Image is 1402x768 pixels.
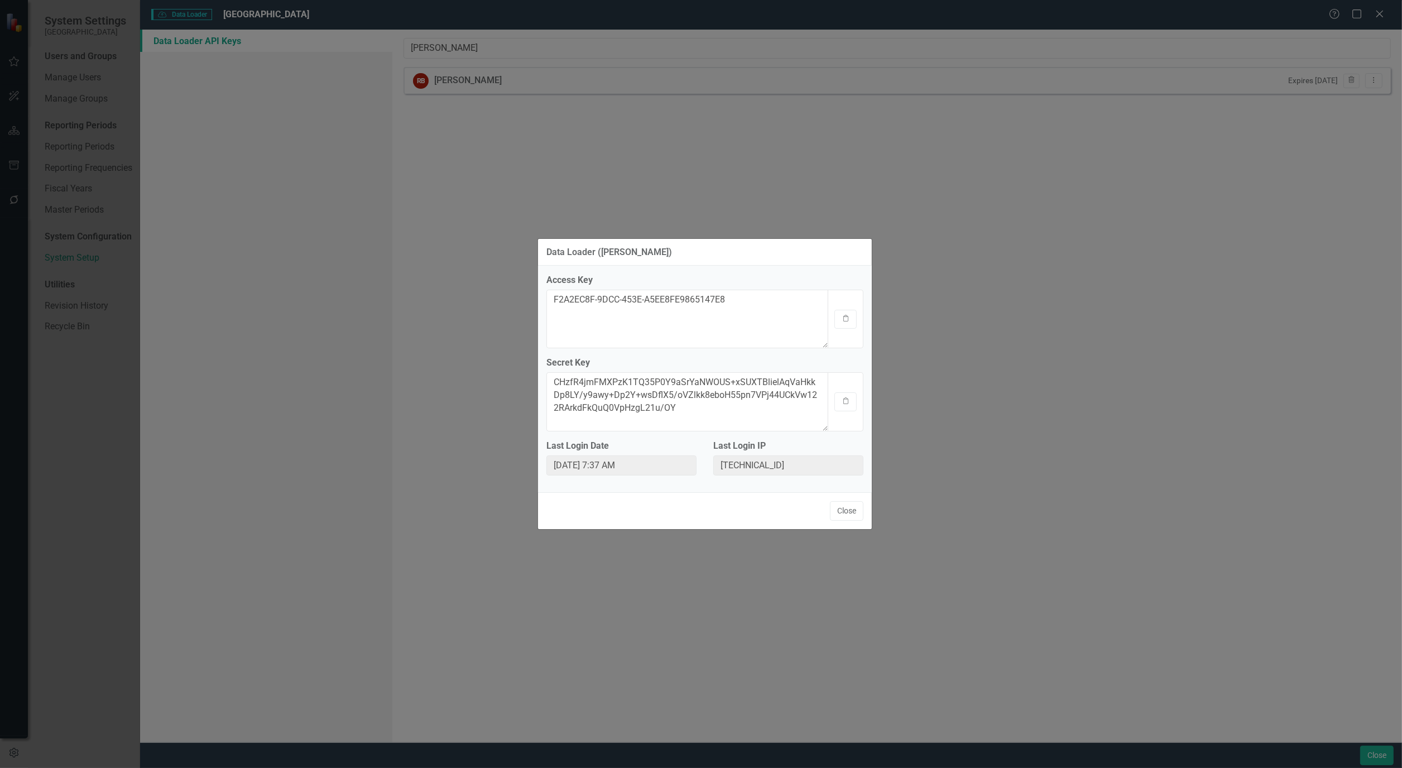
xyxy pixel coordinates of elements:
label: Secret Key [546,357,863,369]
textarea: CHzfR4jmFMXPzK1TQ35P0Y9aSrYaNWOUS+xSUXTBlielAqVaHkkDp8LY/y9awy+Dp2Y+wsDflX5/oVZlkk8eboH55pn7VPj44... [546,372,828,431]
div: Data Loader ([PERSON_NAME]) [546,247,672,257]
label: Last Login Date [546,440,697,453]
label: Last Login IP [713,440,863,453]
label: Access Key [546,274,863,287]
button: Close [830,501,863,521]
textarea: F2A2EC8F-9DCC-453E-A5EE8FE9865147E8 [546,290,828,348]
